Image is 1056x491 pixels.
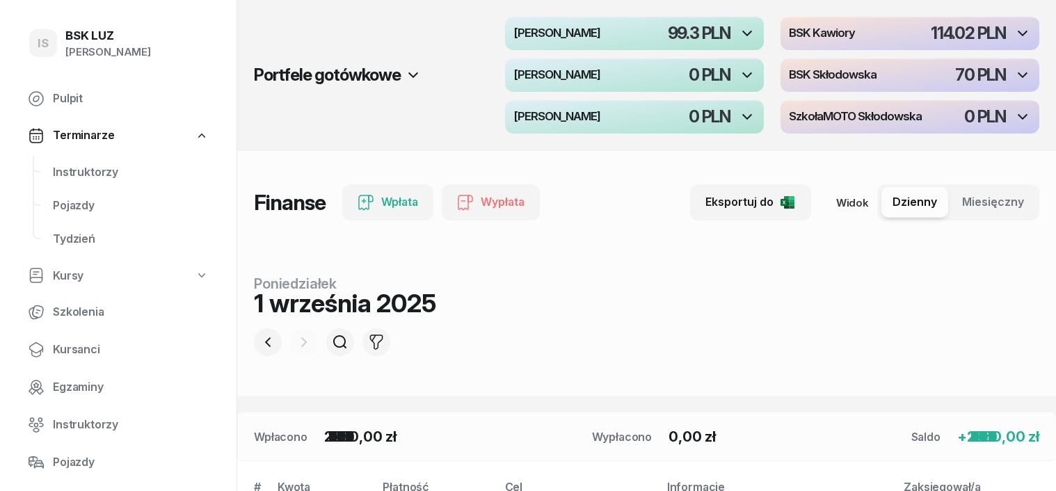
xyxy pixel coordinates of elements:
button: SzkołaMOTO Skłodowska0 PLN [781,100,1039,134]
div: 114.02 PLN [931,25,1006,42]
div: [PERSON_NAME] [65,43,151,61]
a: Kursy [17,260,220,292]
a: Szkolenia [17,296,220,329]
div: 0 PLN [689,67,730,83]
h4: BSK Kawiory [789,27,855,40]
span: Pulpit [53,90,209,108]
a: Pojazdy [17,446,220,479]
button: BSK Skłodowska70 PLN [781,58,1039,92]
button: Eksportuj do [690,184,811,220]
h4: [PERSON_NAME] [513,111,600,123]
button: Wypłata [442,184,540,220]
span: Szkolenia [53,303,209,321]
h4: [PERSON_NAME] [513,69,600,81]
h4: [PERSON_NAME] [513,27,600,40]
button: [PERSON_NAME]99.3 PLN [505,17,764,50]
h4: BSK Skłodowska [789,69,877,81]
div: 0 PLN [689,108,730,125]
span: Miesięczny [962,193,1024,211]
span: Terminarze [53,127,114,145]
button: Wpłata [342,184,433,220]
div: Wypłata [457,193,525,211]
span: Egzaminy [53,378,209,396]
a: Pojazdy [42,189,220,223]
button: Miesięczny [951,187,1035,218]
span: Kursy [53,267,83,285]
button: [PERSON_NAME]0 PLN [505,100,764,134]
div: BSK LUZ [65,30,151,42]
div: Wpłata [358,193,418,211]
h4: SzkołaMOTO Skłodowska [789,111,922,123]
a: Tydzień [42,223,220,256]
div: Eksportuj do [705,193,796,211]
span: Pojazdy [53,453,209,472]
div: poniedziałek [254,277,436,291]
a: Instruktorzy [17,408,220,442]
button: [PERSON_NAME]0 PLN [505,58,764,92]
a: Instruktorzy [42,156,220,189]
div: Wypłacono [592,428,653,445]
span: Instruktorzy [53,163,209,182]
div: 99.3 PLN [668,25,730,42]
span: Pojazdy [53,197,209,215]
a: Egzaminy [17,371,220,404]
span: Instruktorzy [53,416,209,434]
span: Kursanci [53,341,209,359]
div: Wpłacono [254,428,307,445]
span: IS [38,38,49,49]
button: BSK Kawiory114.02 PLN [781,17,1039,50]
button: Dzienny [881,187,948,218]
a: Pulpit [17,82,220,115]
span: Dzienny [893,193,937,211]
a: Terminarze [17,120,220,152]
div: 0 PLN [964,108,1006,125]
h2: Portfele gotówkowe [254,64,401,86]
div: 70 PLN [955,67,1006,83]
div: 1 września 2025 [254,291,436,316]
span: + [957,428,967,445]
span: Tydzień [53,230,209,248]
div: Saldo [911,428,941,445]
h1: Finanse [254,190,326,215]
a: Kursanci [17,333,220,367]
